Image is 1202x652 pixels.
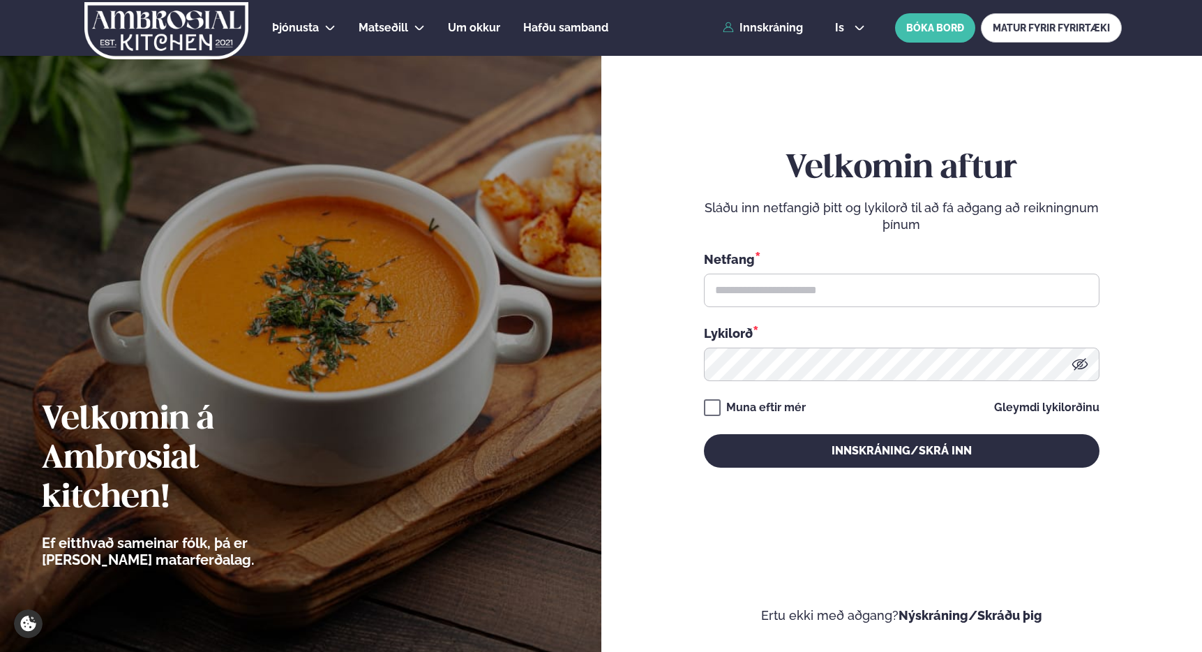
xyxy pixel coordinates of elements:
img: logo [83,2,250,59]
a: Matseðill [359,20,408,36]
a: Cookie settings [14,609,43,638]
a: MATUR FYRIR FYRIRTÆKI [981,13,1122,43]
button: is [824,22,876,34]
a: Um okkur [448,20,500,36]
a: Nýskráning/Skráðu þig [899,608,1042,623]
p: Ertu ekki með aðgang? [643,607,1161,624]
button: BÓKA BORÐ [895,13,975,43]
div: Netfang [704,250,1099,268]
p: Ef eitthvað sameinar fólk, þá er [PERSON_NAME] matarferðalag. [42,535,331,568]
span: Hafðu samband [523,21,608,34]
span: Um okkur [448,21,500,34]
span: is [835,22,848,34]
a: Hafðu samband [523,20,608,36]
a: Gleymdi lykilorðinu [994,402,1099,413]
h2: Velkomin aftur [704,149,1099,188]
button: Innskráning/Skrá inn [704,434,1099,468]
p: Sláðu inn netfangið þitt og lykilorð til að fá aðgang að reikningnum þínum [704,200,1099,233]
a: Innskráning [723,22,803,34]
span: Matseðill [359,21,408,34]
span: Þjónusta [272,21,319,34]
h2: Velkomin á Ambrosial kitchen! [42,401,331,518]
a: Þjónusta [272,20,319,36]
div: Lykilorð [704,324,1099,342]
